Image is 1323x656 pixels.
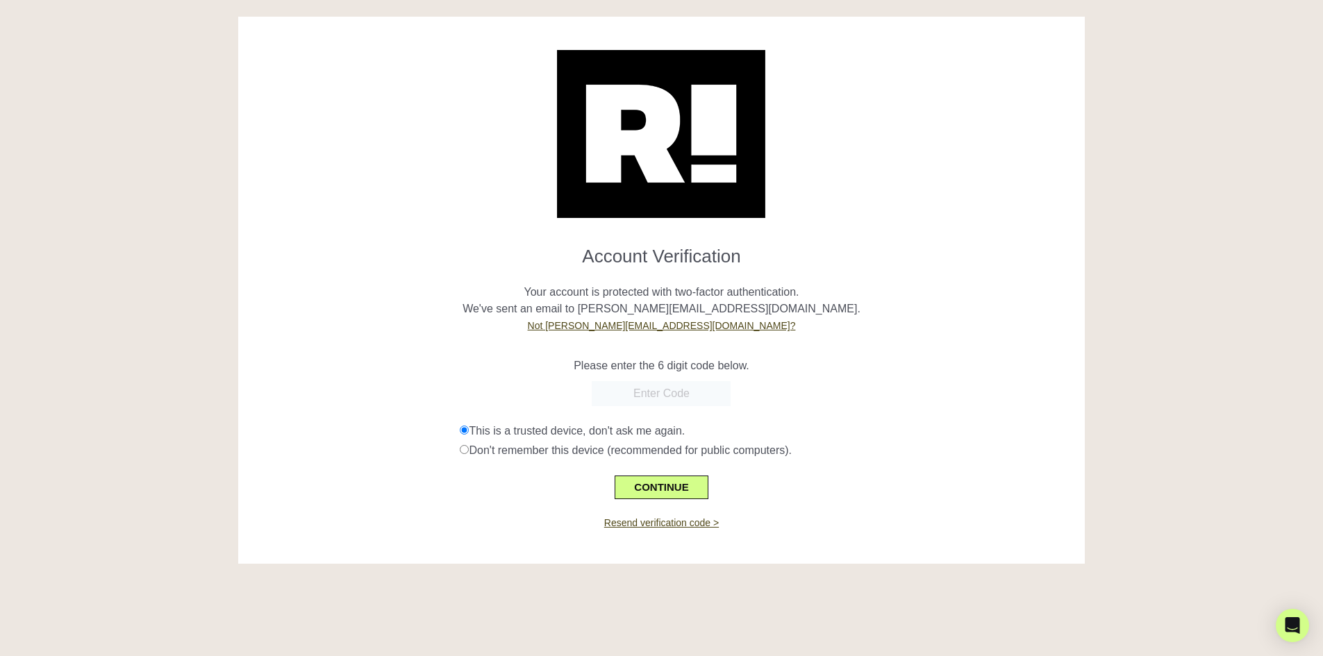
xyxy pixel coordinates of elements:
[592,381,731,406] input: Enter Code
[1276,609,1309,642] div: Open Intercom Messenger
[249,358,1075,374] p: Please enter the 6 digit code below.
[249,267,1075,334] p: Your account is protected with two-factor authentication. We've sent an email to [PERSON_NAME][EM...
[460,442,1074,459] div: Don't remember this device (recommended for public computers).
[604,517,719,528] a: Resend verification code >
[615,476,708,499] button: CONTINUE
[460,423,1074,439] div: This is a trusted device, don't ask me again.
[557,50,765,218] img: Retention.com
[528,320,796,331] a: Not [PERSON_NAME][EMAIL_ADDRESS][DOMAIN_NAME]?
[249,235,1075,267] h1: Account Verification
